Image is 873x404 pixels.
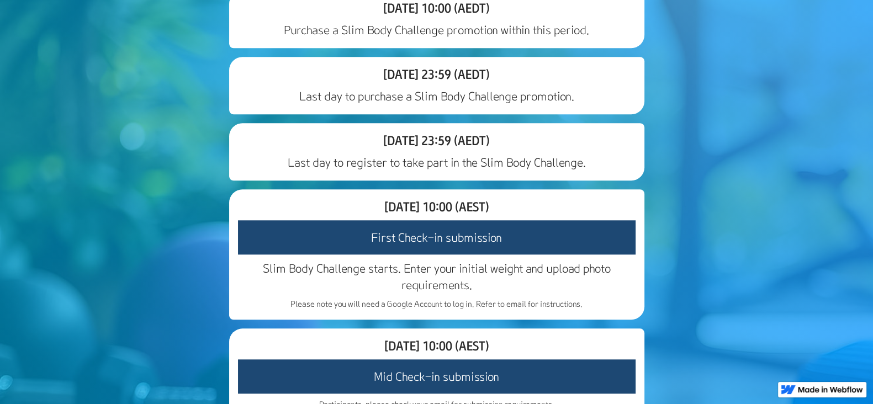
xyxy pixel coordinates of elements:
[238,359,636,394] h3: Mid Check-in submission
[383,66,490,82] span: [DATE] 23:59 (AEDT)
[798,386,863,393] img: Made in Webflow
[384,199,489,214] span: [DATE] 10:00 (AEST)
[238,260,636,293] h3: Slim Body Challenge starts. Enter your initial weight and upload photo requirements.
[238,220,636,254] h3: First Check-in submission
[238,22,636,38] h3: Purchase a Slim Body Challenge promotion within this period.
[238,154,636,171] h3: Last day to register to take part in the Slim Body Challenge.
[383,132,490,148] span: [DATE] 23:59 (AEDT)
[384,338,489,353] span: [DATE] 10:00 (AEST)
[238,299,636,310] p: Please note you will need a Google Account to log in. Refer to email for instructions.
[238,88,636,104] h3: Last day to purchase a Slim Body Challenge promotion.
